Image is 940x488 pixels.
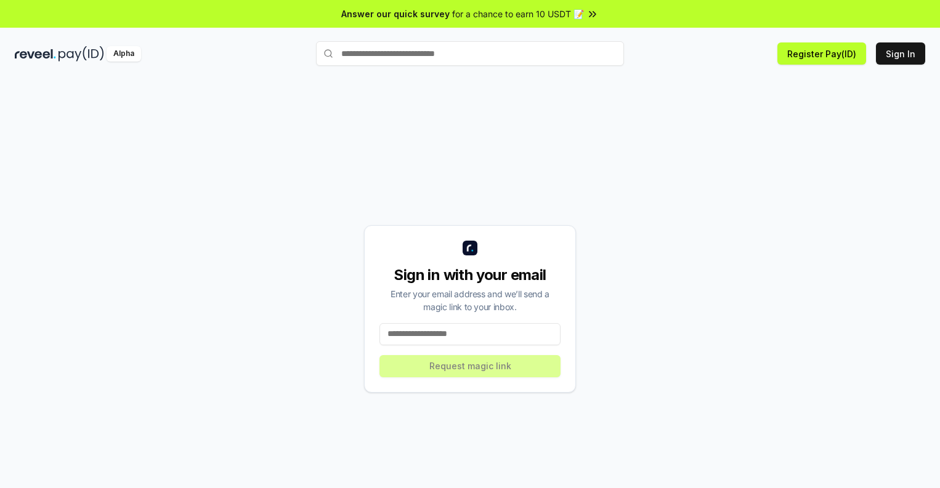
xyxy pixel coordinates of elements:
span: Answer our quick survey [341,7,450,20]
button: Sign In [876,42,925,65]
img: pay_id [59,46,104,62]
img: reveel_dark [15,46,56,62]
div: Alpha [107,46,141,62]
span: for a chance to earn 10 USDT 📝 [452,7,584,20]
button: Register Pay(ID) [777,42,866,65]
div: Enter your email address and we’ll send a magic link to your inbox. [379,287,561,313]
div: Sign in with your email [379,265,561,285]
img: logo_small [463,241,477,255]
